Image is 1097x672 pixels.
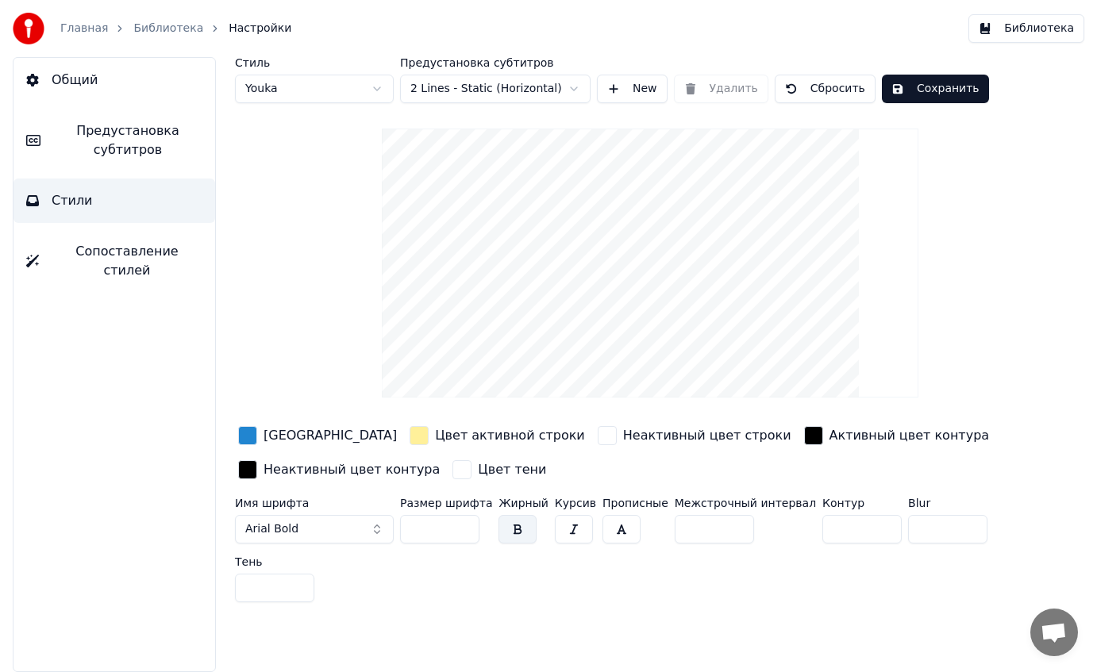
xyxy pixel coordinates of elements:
[235,423,400,448] button: [GEOGRAPHIC_DATA]
[675,497,816,509] label: Межстрочный интервал
[400,57,591,68] label: Предустановка субтитров
[264,426,397,445] div: [GEOGRAPHIC_DATA]
[264,460,440,479] div: Неактивный цвет контура
[478,460,546,479] div: Цвет тени
[133,21,203,36] a: Библиотека
[968,14,1084,43] button: Библиотека
[245,521,298,537] span: Arial Bold
[498,497,548,509] label: Жирный
[597,75,668,103] button: New
[829,426,990,445] div: Активный цвет контура
[555,497,596,509] label: Курсив
[60,21,291,36] nav: breadcrumb
[822,497,902,509] label: Контур
[595,423,795,448] button: Неактивный цвет строки
[908,497,987,509] label: Blur
[602,497,668,509] label: Прописные
[775,75,876,103] button: Сбросить
[13,179,215,223] button: Стили
[52,191,93,210] span: Стили
[60,21,108,36] a: Главная
[13,58,215,102] button: Общий
[623,426,791,445] div: Неактивный цвет строки
[13,229,215,293] button: Сопоставление стилей
[1030,609,1078,656] div: Открытый чат
[235,457,443,482] button: Неактивный цвет контура
[400,497,492,509] label: Размер шрифта
[882,75,989,103] button: Сохранить
[13,109,215,172] button: Предустановка субтитров
[406,423,588,448] button: Цвет активной строки
[801,423,993,448] button: Активный цвет контура
[235,556,314,567] label: Тень
[53,121,202,159] span: Предустановка субтитров
[229,21,291,36] span: Настройки
[449,457,549,482] button: Цвет тени
[52,242,202,280] span: Сопоставление стилей
[235,497,394,509] label: Имя шрифта
[52,71,98,90] span: Общий
[13,13,44,44] img: youka
[235,57,394,68] label: Стиль
[435,426,585,445] div: Цвет активной строки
